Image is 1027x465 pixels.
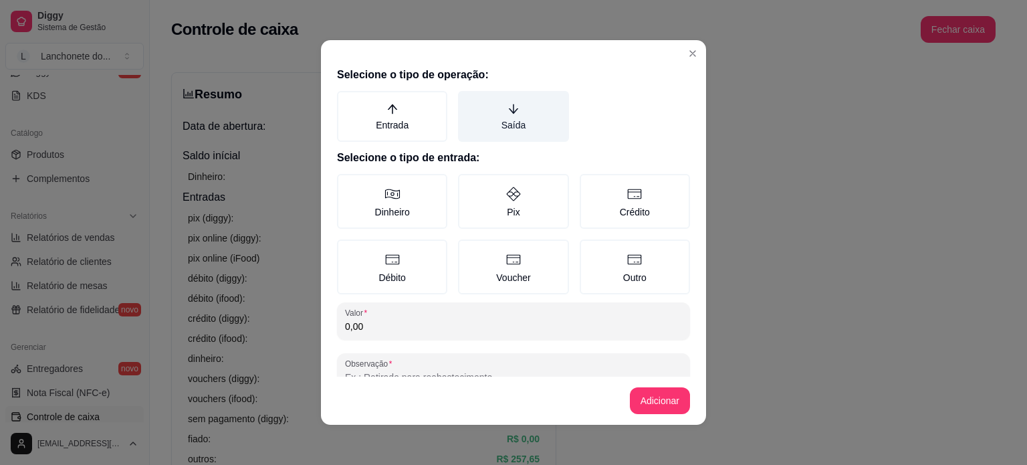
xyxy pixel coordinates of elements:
input: Valor [345,320,682,333]
label: Débito [337,240,447,294]
h2: Selecione o tipo de operação: [337,67,690,83]
label: Dinheiro [337,174,447,229]
h2: Selecione o tipo de entrada: [337,150,690,166]
label: Voucher [458,240,568,294]
label: Observação [345,358,396,369]
label: Saída [458,91,568,142]
label: Outro [580,240,690,294]
label: Crédito [580,174,690,229]
span: arrow-down [507,103,520,115]
label: Pix [458,174,568,229]
span: arrow-up [386,103,398,115]
label: Entrada [337,91,447,142]
input: Observação [345,371,682,384]
button: Close [682,43,703,64]
button: Adicionar [630,387,690,414]
label: Valor [345,307,372,318]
